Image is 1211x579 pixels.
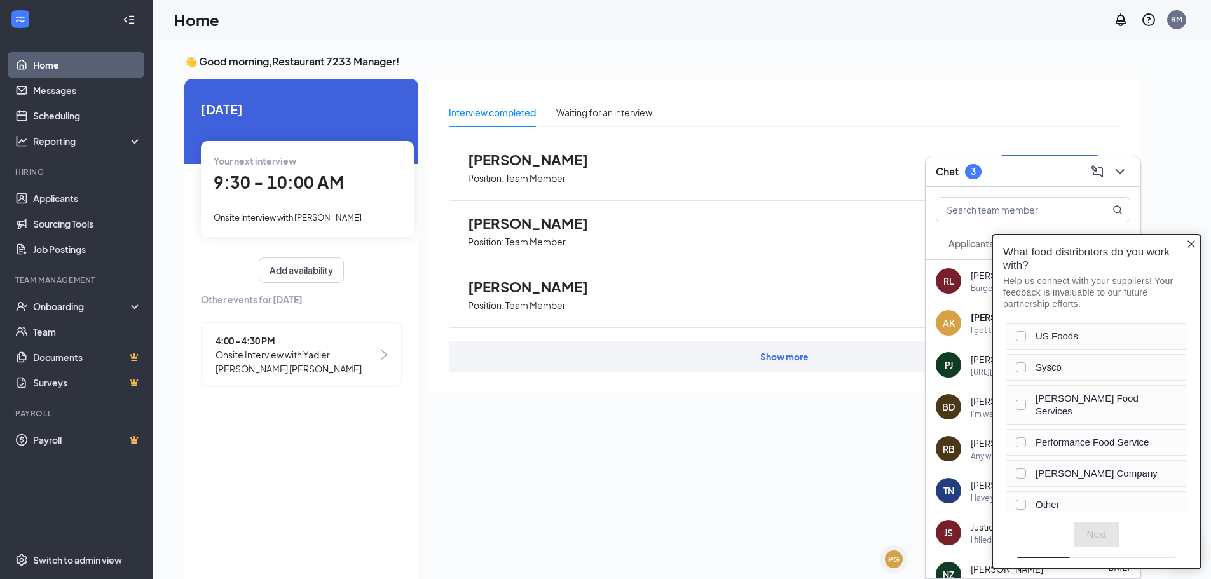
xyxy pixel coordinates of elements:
button: Move to next stage [998,155,1101,182]
svg: QuestionInfo [1141,12,1156,27]
svg: Analysis [15,135,28,147]
button: Add availability [259,257,344,283]
div: Have you sent the w2's and stuff yet I haven't received them [971,493,1130,503]
div: TN [943,484,954,497]
span: [PERSON_NAME] [468,151,608,168]
div: Waiting for an interview [556,106,652,119]
span: [PERSON_NAME] [971,269,1043,282]
a: Sourcing Tools [33,211,142,236]
span: Justice [PERSON_NAME] [971,521,1073,533]
div: I filled it all out and stuff [971,535,1055,545]
a: Applicants [33,186,142,211]
span: Onsite Interview with Yadier [PERSON_NAME] [PERSON_NAME] [216,348,378,376]
p: Team Member [505,172,566,184]
span: 4:00 - 4:30 PM [216,334,378,348]
a: SurveysCrown [33,370,142,395]
div: I'm waiting for your call to get me started. [971,409,1119,419]
span: Other events for [DATE] [201,292,402,306]
h3: 👋 Good morning, Restaurant 7233 Manager ! [184,55,1140,69]
span: [PERSON_NAME] [468,278,608,295]
p: Position: [468,299,504,311]
a: Scheduling [33,103,142,128]
a: DocumentsCrown [33,344,142,370]
svg: ChevronDown [1112,164,1128,179]
svg: Notifications [1113,12,1128,27]
iframe: Sprig User Feedback Dialog [982,224,1211,579]
p: Team Member [505,299,566,311]
span: Onsite Interview with [PERSON_NAME] [214,212,362,222]
div: 3 [971,166,976,177]
div: Any word yet on a job this is [PERSON_NAME] [971,451,1130,461]
div: I got the invite [971,325,1022,336]
span: [DATE] [201,99,402,119]
span: [PERSON_NAME] [971,353,1043,365]
span: 9:30 - 10:00 AM [214,172,344,193]
svg: WorkstreamLogo [14,13,27,25]
div: RB [943,442,955,455]
a: Team [33,319,142,344]
div: RM [1171,14,1182,25]
a: Job Postings [33,236,142,262]
div: PG [888,554,900,565]
svg: MagnifyingGlass [1112,205,1123,215]
svg: ComposeMessage [1090,164,1105,179]
p: Team Member [505,236,566,248]
div: Payroll [15,408,139,419]
div: JS [944,526,953,539]
div: Burger King is so excited for you to join our team! Do you know anyone else who might be interest... [971,283,1130,294]
div: Show more [760,350,809,363]
p: Position: [468,172,504,184]
div: Hiring [15,167,139,177]
span: Your next interview [214,155,296,167]
div: Onboarding [33,300,131,313]
svg: UserCheck [15,300,28,313]
svg: Collapse [123,13,135,26]
div: BD [942,400,955,413]
a: PayrollCrown [33,427,142,453]
h3: Chat [936,165,959,179]
span: [PERSON_NAME] [971,395,1043,407]
svg: Settings [15,554,28,566]
div: PJ [945,358,953,371]
input: Search team member [936,198,1087,222]
h1: Home [174,9,219,31]
div: [URL][DOMAIN_NAME] [971,367,1053,378]
span: [PERSON_NAME] [971,437,1043,449]
span: [PERSON_NAME] [971,311,1044,324]
div: Interview completed [449,106,536,119]
a: Messages [33,78,142,103]
span: [PERSON_NAME] [971,479,1043,491]
a: Home [33,52,142,78]
button: ComposeMessage [1087,161,1107,182]
div: RL [943,275,954,287]
div: AK [943,317,955,329]
span: [PERSON_NAME] [971,562,1043,575]
span: Applicants [948,238,994,249]
div: Reporting [33,135,142,147]
button: ChevronDown [1110,161,1130,182]
p: Position: [468,236,504,248]
span: [PERSON_NAME] [468,215,608,231]
div: Switch to admin view [33,554,122,566]
div: Team Management [15,275,139,285]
